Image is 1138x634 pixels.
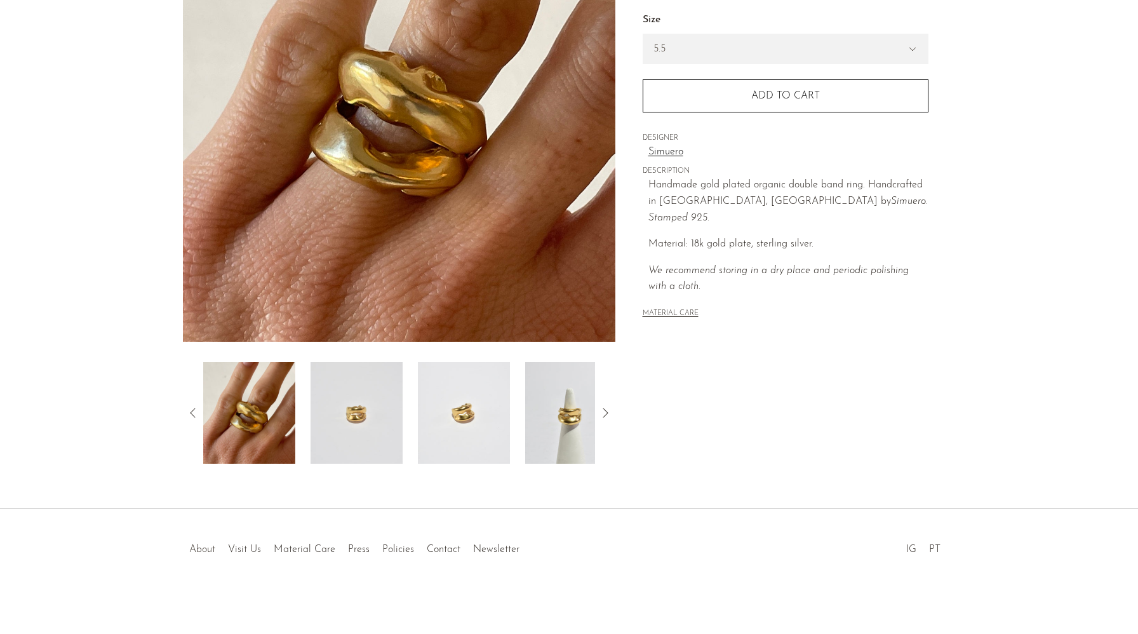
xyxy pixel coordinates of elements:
[648,266,909,292] i: We recommend storing in a dry place and periodic polishing with a cloth.
[648,196,928,223] em: Simuero. Stamped 925.
[643,79,928,112] button: Add to cart
[525,362,617,464] img: Carme Ring
[929,544,941,555] a: PT
[311,362,403,464] img: Carme Ring
[382,544,414,555] a: Policies
[643,133,928,144] span: DESIGNER
[274,544,335,555] a: Material Care
[427,544,460,555] a: Contact
[183,534,526,558] ul: Quick links
[751,90,820,102] span: Add to cart
[648,144,928,161] a: Simuero
[643,166,928,177] span: DESCRIPTION
[228,544,261,555] a: Visit Us
[189,544,215,555] a: About
[643,309,699,319] button: MATERIAL CARE
[203,362,295,464] img: Carme Ring
[643,12,928,29] label: Size
[418,362,510,464] img: Carme Ring
[348,544,370,555] a: Press
[648,236,928,253] p: Material: 18k gold plate, sterling silver.
[906,544,916,555] a: IG
[648,177,928,226] p: Handmade gold plated organic double band ring. Handcrafted in [GEOGRAPHIC_DATA], [GEOGRAPHIC_DATA...
[900,534,947,558] ul: Social Medias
